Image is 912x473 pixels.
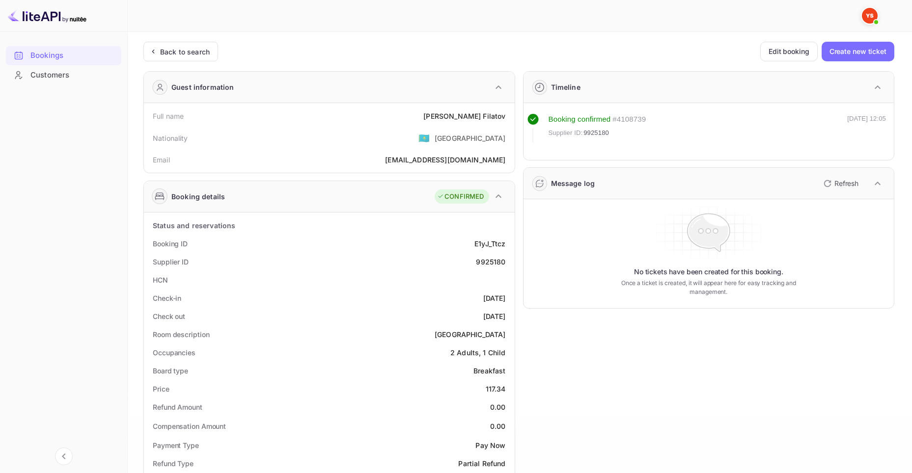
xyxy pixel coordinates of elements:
[160,47,210,57] div: Back to search
[153,440,199,450] div: Payment Type
[153,293,181,303] div: Check-in
[483,311,506,321] div: [DATE]
[153,402,202,412] div: Refund Amount
[153,421,226,431] div: Compensation Amount
[423,111,505,121] div: [PERSON_NAME] Filatov
[30,50,116,61] div: Bookings
[847,114,886,142] div: [DATE] 12:05
[549,128,583,138] span: Supplier ID:
[8,8,86,24] img: LiteAPI logo
[153,458,193,469] div: Refund Type
[30,70,116,81] div: Customers
[474,238,505,249] div: E1yJ_Ttcz
[153,155,170,165] div: Email
[171,82,234,92] div: Guest information
[153,275,168,285] div: HCN
[153,133,188,143] div: Nationality
[862,8,878,24] img: Yandex Support
[153,366,188,376] div: Board type
[583,128,609,138] span: 9925180
[153,311,185,321] div: Check out
[609,279,808,296] p: Once a ticket is created, it will appear here for easy tracking and management.
[153,347,195,358] div: Occupancies
[818,176,862,191] button: Refresh
[6,66,121,84] a: Customers
[153,384,169,394] div: Price
[153,329,209,340] div: Room description
[437,192,484,202] div: CONFIRMED
[435,329,506,340] div: [GEOGRAPHIC_DATA]
[486,384,506,394] div: 117.34
[171,191,225,202] div: Booking details
[418,129,430,147] span: United States
[475,440,505,450] div: Pay Now
[551,178,595,188] div: Message log
[551,82,580,92] div: Timeline
[6,66,121,85] div: Customers
[822,42,894,61] button: Create new ticket
[549,114,611,125] div: Booking confirmed
[153,220,235,231] div: Status and reservations
[385,155,505,165] div: [EMAIL_ADDRESS][DOMAIN_NAME]
[634,267,783,277] p: No tickets have been created for this booking.
[153,257,189,267] div: Supplier ID
[153,238,188,249] div: Booking ID
[483,293,506,303] div: [DATE]
[473,366,505,376] div: Breakfast
[435,133,506,143] div: [GEOGRAPHIC_DATA]
[760,42,818,61] button: Edit booking
[490,421,506,431] div: 0.00
[458,458,505,469] div: Partial Refund
[153,111,184,121] div: Full name
[490,402,506,412] div: 0.00
[450,347,506,358] div: 2 Adults, 1 Child
[6,46,121,65] div: Bookings
[834,178,858,188] p: Refresh
[6,46,121,64] a: Bookings
[476,257,505,267] div: 9925180
[55,447,73,465] button: Collapse navigation
[612,114,646,125] div: # 4108739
